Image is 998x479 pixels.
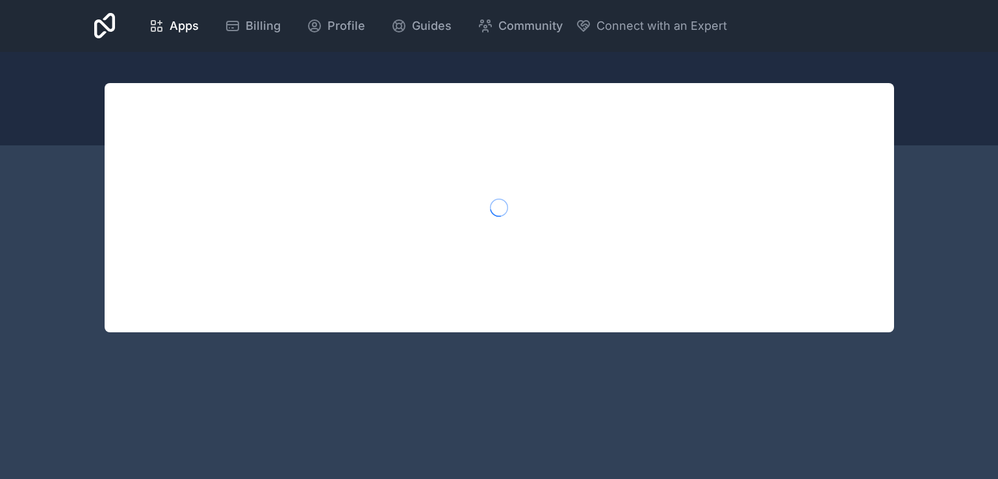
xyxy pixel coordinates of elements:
[498,17,563,35] span: Community
[246,17,281,35] span: Billing
[596,17,727,35] span: Connect with an Expert
[327,17,365,35] span: Profile
[138,12,209,40] a: Apps
[576,17,727,35] button: Connect with an Expert
[296,12,376,40] a: Profile
[467,12,573,40] a: Community
[412,17,452,35] span: Guides
[381,12,462,40] a: Guides
[170,17,199,35] span: Apps
[214,12,291,40] a: Billing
